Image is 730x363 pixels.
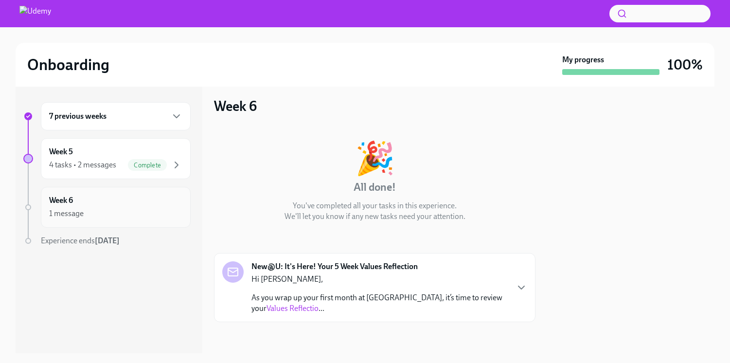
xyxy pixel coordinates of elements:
h6: Week 6 [49,195,73,206]
span: Complete [128,162,167,169]
div: 🎉 [355,142,395,174]
p: You've completed all your tasks in this experience. [293,200,457,211]
h2: Onboarding [27,55,109,74]
p: Hi [PERSON_NAME], [251,274,508,285]
h4: All done! [354,180,396,195]
strong: My progress [562,54,604,65]
div: 4 tasks • 2 messages [49,160,116,170]
p: As you wrap up your first month at [GEOGRAPHIC_DATA], it’s time to review your ... [251,292,508,314]
strong: New@U: It's Here! Your 5 Week Values Reflection [251,261,418,272]
img: Udemy [19,6,51,21]
div: 7 previous weeks [41,102,191,130]
h3: Week 6 [214,97,257,115]
a: Week 54 tasks • 2 messagesComplete [23,138,191,179]
p: We'll let you know if any new tasks need your attention. [285,211,465,222]
div: 1 message [49,208,84,219]
a: Values Reflectio [267,304,319,313]
h6: Week 5 [49,146,73,157]
span: Experience ends [41,236,120,245]
strong: [DATE] [95,236,120,245]
h3: 100% [667,56,703,73]
a: Week 61 message [23,187,191,228]
h6: 7 previous weeks [49,111,107,122]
